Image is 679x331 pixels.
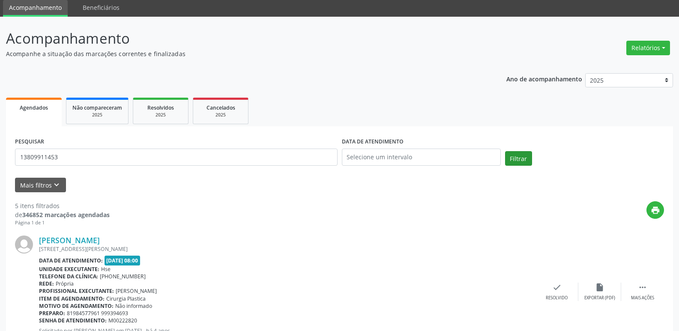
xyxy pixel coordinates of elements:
[100,273,146,280] span: [PHONE_NUMBER]
[39,310,65,317] b: Preparo:
[626,41,670,55] button: Relatórios
[39,257,103,264] b: Data de atendimento:
[39,273,98,280] b: Telefone da clínica:
[39,302,114,310] b: Motivo de agendamento:
[638,283,647,292] i: 
[56,280,74,287] span: Própria
[39,317,107,324] b: Senha de atendimento:
[15,236,33,253] img: img
[22,211,110,219] strong: 346852 marcações agendadas
[39,287,114,295] b: Profissional executante:
[115,302,152,310] span: Não informado
[342,149,501,166] input: Selecione um intervalo
[108,317,137,324] span: M00222820
[631,295,654,301] div: Mais ações
[15,135,44,149] label: PESQUISAR
[105,256,141,265] span: [DATE] 08:00
[199,112,242,118] div: 2025
[15,210,110,219] div: de
[646,201,664,219] button: print
[20,104,48,111] span: Agendados
[6,28,473,49] p: Acompanhamento
[15,219,110,227] div: Página 1 de 1
[72,112,122,118] div: 2025
[52,180,61,190] i: keyboard_arrow_down
[39,295,105,302] b: Item de agendamento:
[39,236,100,245] a: [PERSON_NAME]
[147,104,174,111] span: Resolvidos
[101,265,111,273] span: Hse
[106,295,146,302] span: Cirurgia Plastica
[505,151,532,166] button: Filtrar
[584,295,615,301] div: Exportar (PDF)
[67,310,128,317] span: 81984577961 999394693
[39,245,535,253] div: [STREET_ADDRESS][PERSON_NAME]
[506,73,582,84] p: Ano de acompanhamento
[595,283,604,292] i: insert_drive_file
[15,178,66,193] button: Mais filtroskeyboard_arrow_down
[552,283,562,292] i: check
[342,135,404,149] label: DATA DE ATENDIMENTO
[39,265,99,273] b: Unidade executante:
[139,112,182,118] div: 2025
[116,287,157,295] span: [PERSON_NAME]
[72,104,122,111] span: Não compareceram
[15,149,338,166] input: Nome, código do beneficiário ou CPF
[206,104,235,111] span: Cancelados
[651,206,660,215] i: print
[15,201,110,210] div: 5 itens filtrados
[39,280,54,287] b: Rede:
[6,49,473,58] p: Acompanhe a situação das marcações correntes e finalizadas
[546,295,568,301] div: Resolvido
